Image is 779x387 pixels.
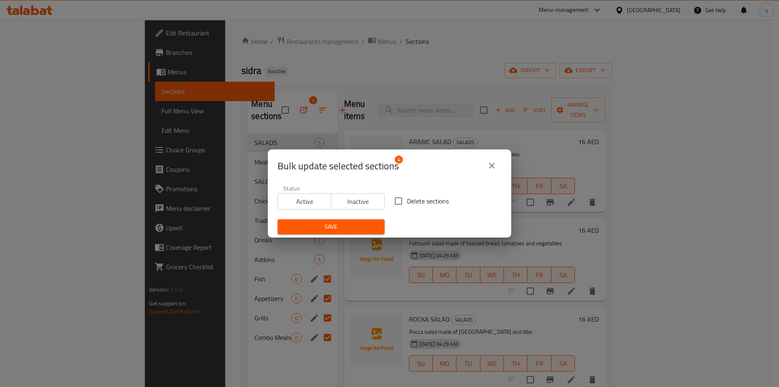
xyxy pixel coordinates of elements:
span: Inactive [335,196,382,208]
button: close [482,156,501,175]
button: Save [278,219,385,234]
button: Inactive [331,193,385,210]
span: Delete sections [407,196,449,206]
button: Active [278,193,331,210]
span: Active [281,196,328,208]
span: 4 [395,156,403,164]
span: Selected section count [278,160,399,173]
span: Save [284,222,378,232]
